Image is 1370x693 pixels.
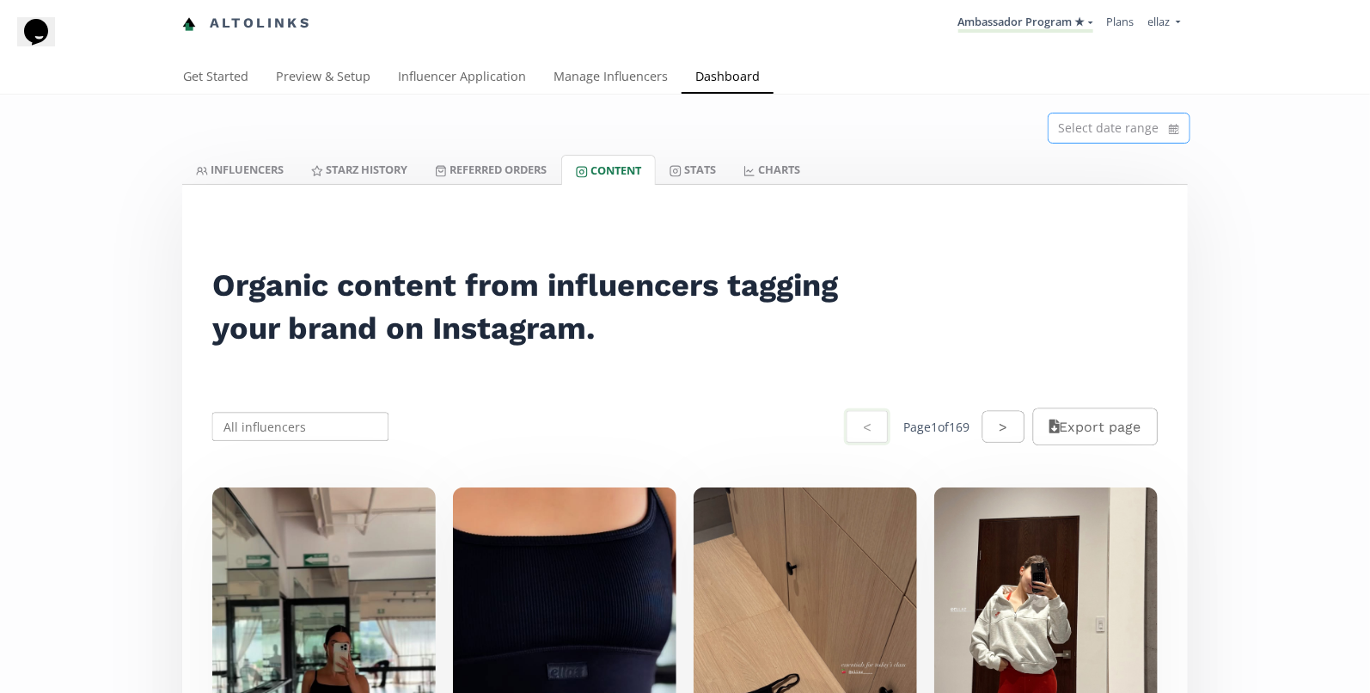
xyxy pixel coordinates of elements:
[1107,14,1135,29] a: Plans
[182,9,311,38] a: Altolinks
[421,155,560,184] a: Referred Orders
[262,61,384,95] a: Preview & Setup
[958,14,1093,33] a: Ambassador Program ★
[1169,120,1179,138] svg: calendar
[682,61,774,95] a: Dashboard
[169,61,262,95] a: Get Started
[1033,408,1158,445] button: Export page
[540,61,682,95] a: Manage Influencers
[297,155,421,184] a: Starz HISTORY
[844,408,890,445] button: <
[17,17,72,69] iframe: chat widget
[903,419,969,436] div: Page 1 of 169
[561,155,656,185] a: Content
[384,61,540,95] a: Influencer Application
[210,410,391,444] input: All influencers
[656,155,730,184] a: Stats
[1148,14,1181,34] a: ellaz
[212,264,860,350] h2: Organic content from influencers tagging your brand on Instagram.
[982,411,1024,443] button: >
[182,155,297,184] a: INFLUENCERS
[730,155,814,184] a: CHARTS
[1148,14,1171,29] span: ellaz
[182,17,196,31] img: favicon-32x32.png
